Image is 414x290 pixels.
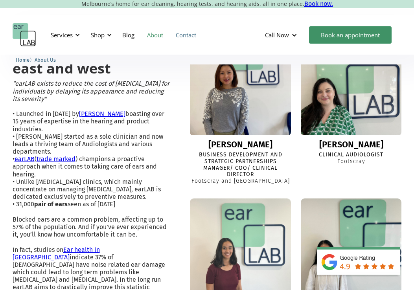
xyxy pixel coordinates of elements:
[190,34,291,185] a: Lisa[PERSON_NAME]Business Development and Strategic Partnerships Manager/ COO/ Clinical DirectorF...
[16,57,29,63] span: Home
[35,57,56,63] span: About Us
[309,26,392,44] a: Book an appointment
[13,23,36,47] a: home
[34,200,68,208] strong: pair of ears
[319,140,383,149] div: [PERSON_NAME]
[16,56,35,64] li: 〉
[169,24,202,46] a: Contact
[46,23,82,47] div: Services
[337,158,365,165] div: Footscray
[13,80,169,102] em: "earLAB exists to reduce the cost of [MEDICAL_DATA] for individuals by delaying its appearance an...
[13,246,100,261] a: Ear health in [GEOGRAPHIC_DATA]
[86,23,114,47] div: Shop
[16,56,29,63] a: Home
[301,34,402,135] img: Eleanor
[37,155,75,163] a: trade marked
[116,24,141,46] a: Blog
[190,152,291,178] div: Business Development and Strategic Partnerships Manager/ COO/ Clinical Director
[15,155,35,163] a: earLAB
[265,31,289,39] div: Call Now
[35,56,56,63] a: About Us
[208,140,272,149] div: [PERSON_NAME]
[259,23,305,47] div: Call Now
[190,34,291,135] img: Lisa
[141,24,169,46] a: About
[191,178,290,185] div: Footscray and [GEOGRAPHIC_DATA]
[51,31,73,39] div: Services
[13,14,169,76] h2: Ear wax removal and custom earplugs in [GEOGRAPHIC_DATA]’s east and west
[319,152,383,158] div: Clinical Audiologist
[79,110,125,117] a: [PERSON_NAME]
[91,31,105,39] div: Shop
[301,34,402,165] a: Eleanor[PERSON_NAME]Clinical AudiologistFootscray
